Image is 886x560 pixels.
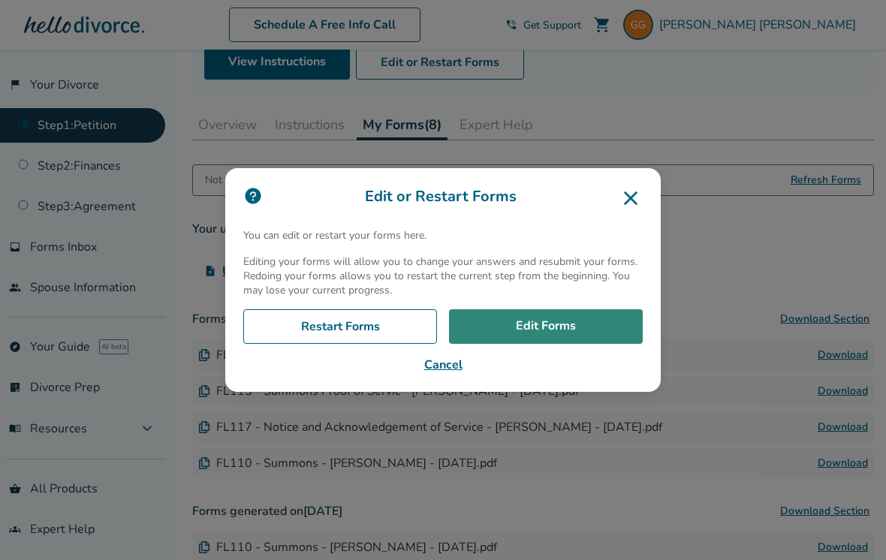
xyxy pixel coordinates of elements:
a: Restart Forms [243,309,437,344]
p: You can edit or restart your forms here. [243,228,643,242]
h3: Edit or Restart Forms [243,186,643,210]
a: Edit Forms [449,309,643,344]
p: Editing your forms will allow you to change your answers and resubmit your forms. Redoing your fo... [243,254,643,297]
iframe: Chat Widget [811,488,886,560]
img: icon [243,186,263,206]
button: Cancel [243,356,643,374]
